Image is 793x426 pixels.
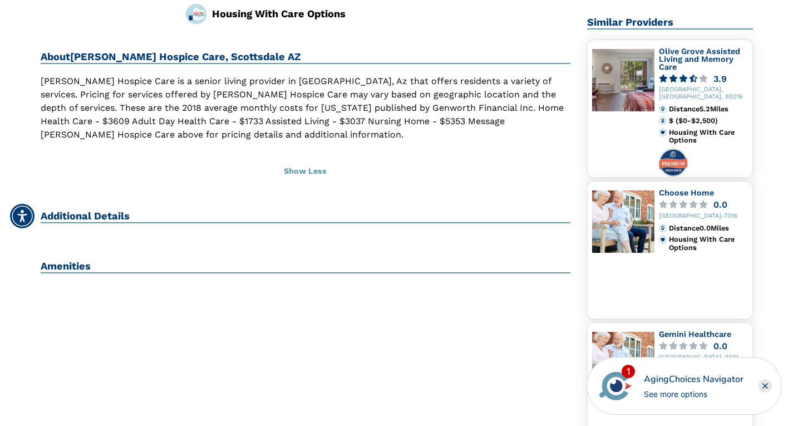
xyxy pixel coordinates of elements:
a: Olive Grove Assisted Living and Memory Care [659,47,740,71]
a: Choose Home [659,188,714,197]
a: Gemini Healthcare [659,330,731,339]
h2: Additional Details [41,210,571,223]
p: [PERSON_NAME] Hospice Care is a senior living provider in [GEOGRAPHIC_DATA], Az that offers resid... [41,75,571,141]
div: 3.9 [713,75,727,83]
a: 0.0 [659,342,748,350]
h2: Similar Providers [587,16,753,30]
div: [GEOGRAPHIC_DATA]-3691 [659,354,748,361]
img: premium-profile-badge.svg [659,149,688,177]
h2: About [PERSON_NAME] Hospice Care, Scottsdale AZ [41,51,571,64]
button: Show Less [41,159,571,184]
div: [GEOGRAPHIC_DATA]-7316 [659,213,748,220]
div: 0.0 [713,200,727,209]
div: Close [758,379,772,393]
img: distance.svg [659,224,667,232]
div: 1 [622,365,635,378]
img: cost.svg [659,117,667,125]
img: avatar [597,367,634,405]
div: Housing With Care Options [669,129,747,145]
div: [GEOGRAPHIC_DATA], [GEOGRAPHIC_DATA], 85016 [659,86,748,101]
div: Housing With Care Options [669,236,747,252]
div: 0.0 [713,342,727,350]
div: Distance 5.2 Miles [669,105,747,113]
div: Distance 0.0 Miles [669,224,747,232]
img: distance.svg [659,105,667,113]
img: primary.svg [659,236,667,243]
a: 3.9 [659,75,748,83]
div: AgingChoices Navigator [644,373,743,386]
div: Housing With Care Options [212,6,370,21]
img: primary.svg [659,129,667,136]
a: 0.0 [659,200,748,209]
div: See more options [644,388,743,400]
h2: Amenities [41,260,571,273]
div: $ ($0-$2,500) [669,117,747,125]
div: Accessibility Menu [10,204,35,228]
